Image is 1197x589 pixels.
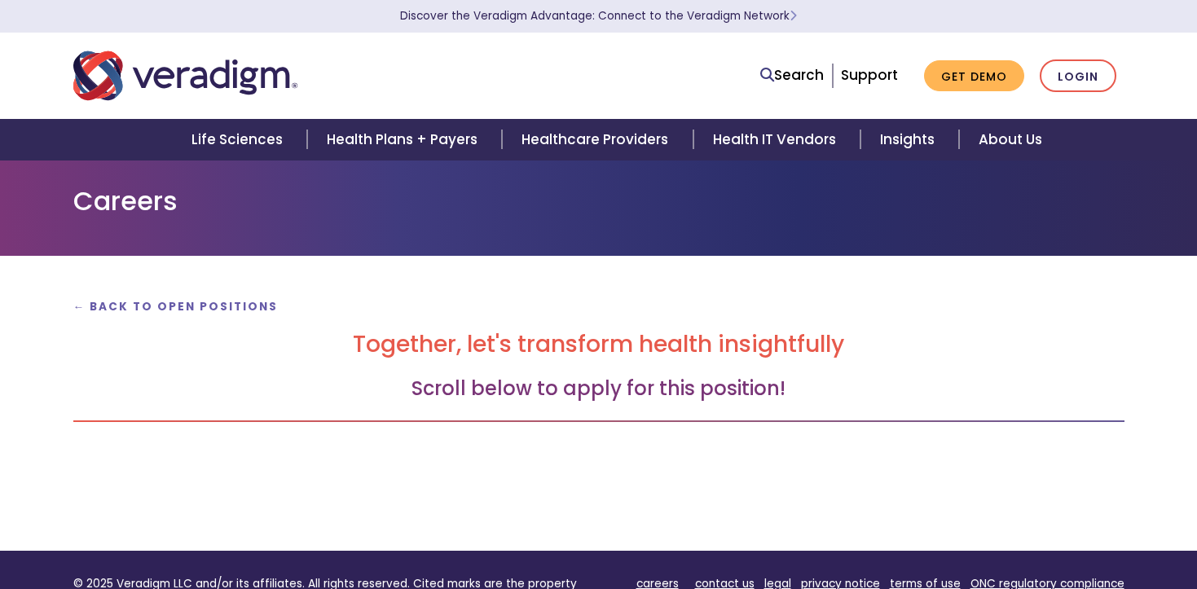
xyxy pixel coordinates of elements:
a: Get Demo [924,60,1024,92]
a: About Us [959,119,1062,160]
a: Login [1040,59,1116,93]
a: Insights [860,119,959,160]
a: Life Sciences [172,119,307,160]
a: Search [760,64,824,86]
a: Discover the Veradigm Advantage: Connect to the Veradigm NetworkLearn More [400,8,797,24]
a: Healthcare Providers [502,119,693,160]
h3: Scroll below to apply for this position! [73,377,1124,401]
h1: Careers [73,186,1124,217]
a: Health IT Vendors [693,119,860,160]
img: Veradigm logo [73,49,297,103]
a: ← Back to Open Positions [73,299,279,314]
a: Health Plans + Payers [307,119,502,160]
h2: Together, let's transform health insightfully [73,331,1124,358]
span: Learn More [790,8,797,24]
a: Support [841,65,898,85]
